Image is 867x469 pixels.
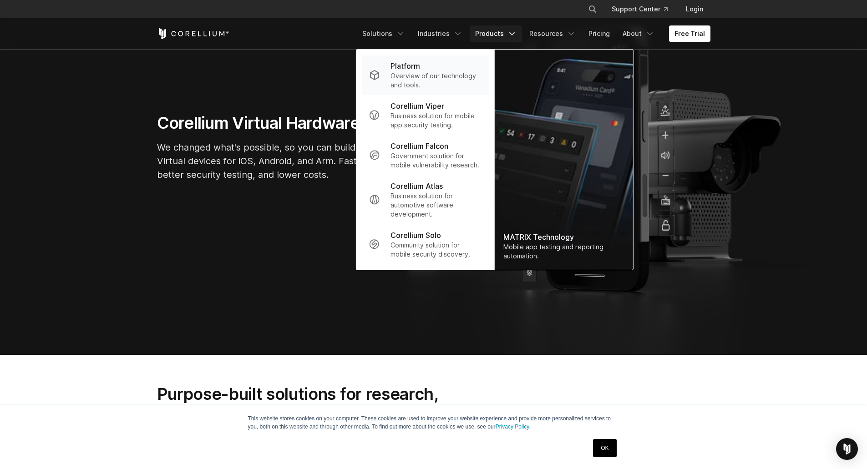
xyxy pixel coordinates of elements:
a: Corellium Home [157,28,229,39]
div: Open Intercom Messenger [836,438,858,460]
p: Corellium Atlas [390,181,443,192]
div: Navigation Menu [357,25,710,42]
img: Matrix_WebNav_1x [494,50,633,270]
p: Overview of our technology and tools. [390,71,481,90]
a: Solutions [357,25,411,42]
a: MATRIX Technology Mobile app testing and reporting automation. [494,50,633,270]
a: Corellium Viper Business solution for mobile app security testing. [361,95,488,135]
a: Resources [524,25,581,42]
p: Business solution for automotive software development. [390,192,481,219]
p: Corellium Falcon [390,141,448,151]
a: Corellium Falcon Government solution for mobile vulnerability research. [361,135,488,175]
p: Corellium Viper [390,101,444,111]
a: Products [470,25,522,42]
h2: Purpose-built solutions for research, development, and testing. [157,384,467,424]
p: Community solution for mobile security discovery. [390,241,481,259]
a: Support Center [604,1,675,17]
a: Privacy Policy. [496,424,531,430]
p: Corellium Solo [390,230,441,241]
button: Search [584,1,601,17]
div: Navigation Menu [577,1,710,17]
a: About [617,25,660,42]
p: Government solution for mobile vulnerability research. [390,151,481,170]
a: Login [679,1,710,17]
a: Industries [412,25,468,42]
p: Business solution for mobile app security testing. [390,111,481,130]
p: Platform [390,61,420,71]
p: This website stores cookies on your computer. These cookies are used to improve your website expe... [248,414,619,431]
div: MATRIX Technology [503,232,624,242]
h1: Corellium Virtual Hardware [157,113,430,133]
a: OK [593,439,616,457]
a: Platform Overview of our technology and tools. [361,55,488,95]
a: Corellium Atlas Business solution for automotive software development. [361,175,488,224]
p: We changed what's possible, so you can build what's next. Virtual devices for iOS, Android, and A... [157,141,430,182]
a: Corellium Solo Community solution for mobile security discovery. [361,224,488,264]
a: Pricing [583,25,615,42]
div: Mobile app testing and reporting automation. [503,242,624,261]
a: Free Trial [669,25,710,42]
